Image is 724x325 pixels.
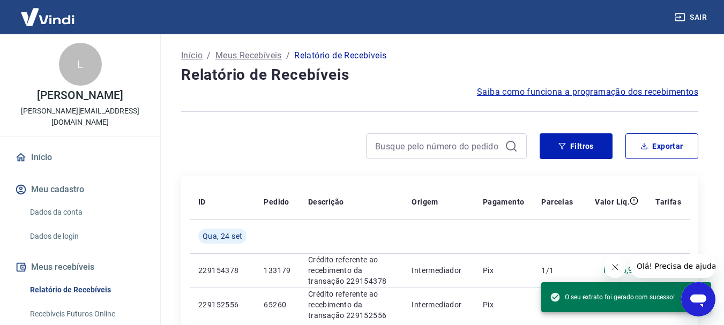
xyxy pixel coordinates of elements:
p: Origem [412,196,438,207]
p: Intermediador [412,265,465,276]
p: Pix [483,299,525,310]
a: Dados da conta [26,201,147,223]
p: Tarifas [655,196,681,207]
a: Recebíveis Futuros Online [26,303,147,325]
h4: Relatório de Recebíveis [181,64,698,86]
p: Intermediador [412,299,465,310]
iframe: Botão para abrir a janela de mensagens [681,282,715,316]
p: 133179 [264,265,290,276]
button: Meu cadastro [13,178,147,201]
p: 1/1 [541,265,573,276]
span: Olá! Precisa de ajuda? [6,7,90,16]
a: Início [181,49,203,62]
p: [PERSON_NAME][EMAIL_ADDRESS][DOMAIN_NAME] [9,105,152,128]
p: Pix [483,265,525,276]
a: Relatório de Recebíveis [26,279,147,301]
div: L [59,43,102,86]
p: Valor Líq. [595,196,630,207]
p: Crédito referente ao recebimento da transação 229152556 [308,289,395,321]
p: Descrição [308,196,344,207]
a: Início [13,146,147,169]
p: ID [198,196,206,207]
input: Busque pelo número do pedido [375,138,501,154]
a: Meus Recebíveis [215,49,282,62]
p: / [286,49,290,62]
p: 229154378 [198,265,247,276]
p: Parcelas [541,196,573,207]
span: Qua, 24 set [203,231,242,241]
p: 229152556 [198,299,247,310]
span: O seu extrato foi gerado com sucesso! [550,292,675,303]
button: Meus recebíveis [13,255,147,279]
a: Saiba como funciona a programação dos recebimentos [477,86,698,99]
p: Pagamento [483,196,525,207]
p: [PERSON_NAME] [37,90,123,101]
p: R$ 95,95 [603,264,638,277]
button: Exportar [625,133,698,159]
iframe: Mensagem da empresa [630,254,715,278]
p: 65260 [264,299,290,310]
a: Dados de login [26,225,147,247]
p: Pedido [264,196,289,207]
p: Relatório de Recebíveis [294,49,386,62]
button: Filtros [540,133,613,159]
button: Sair [673,7,711,27]
iframe: Fechar mensagem [604,256,626,278]
img: Vindi [13,1,83,33]
p: / [207,49,211,62]
p: Crédito referente ao recebimento da transação 229154378 [308,254,395,286]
